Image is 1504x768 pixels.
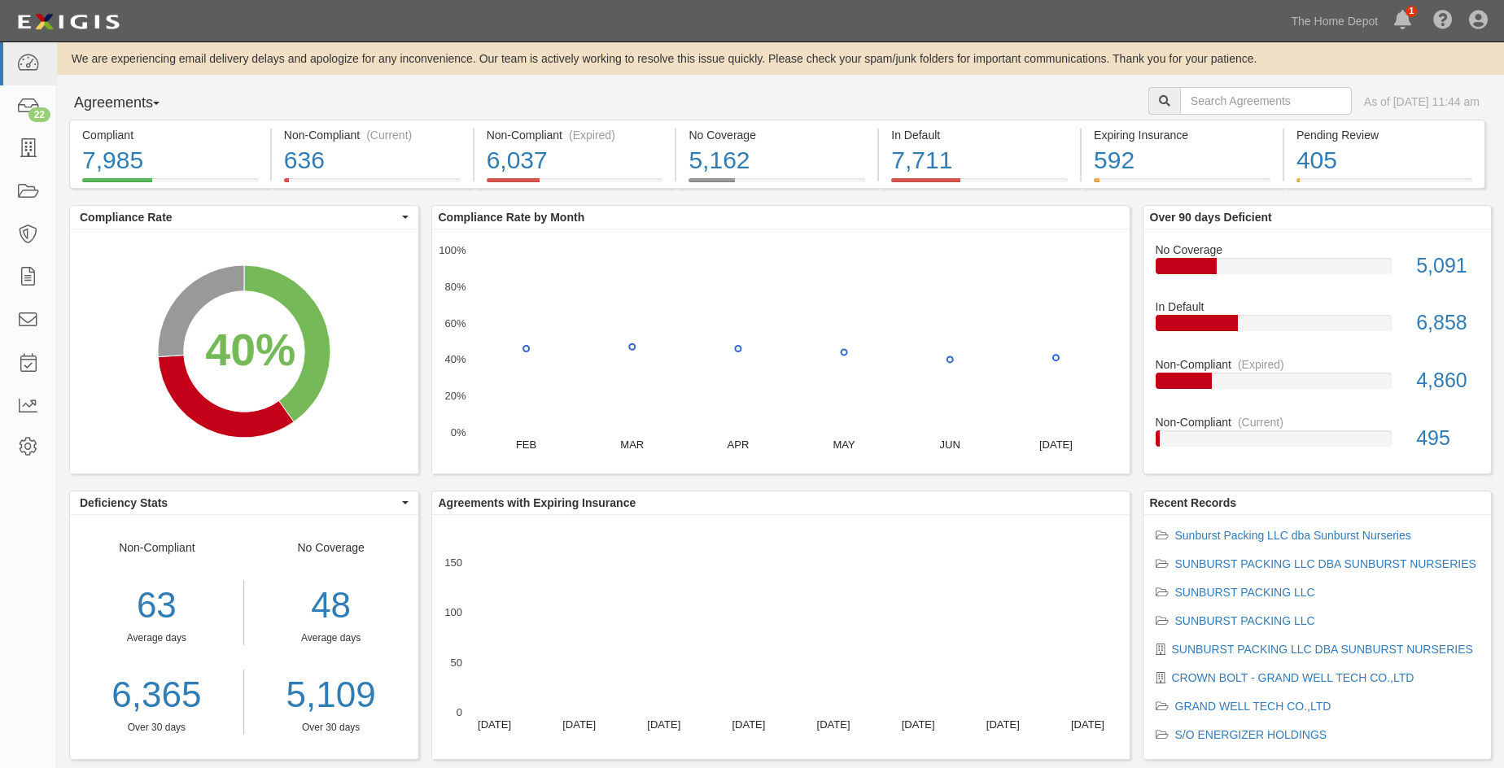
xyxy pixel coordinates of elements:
[57,50,1504,67] div: We are experiencing email delivery delays and apologize for any inconvenience. Our team is active...
[986,718,1019,731] text: [DATE]
[1180,87,1352,115] input: Search Agreements
[432,229,1130,473] svg: A chart.
[689,143,865,178] div: 5,162
[1156,414,1480,460] a: Non-Compliant(Current)495
[1284,178,1485,191] a: Pending Review405
[80,209,398,225] span: Compliance Rate
[70,229,418,473] svg: A chart.
[487,143,663,178] div: 6,037
[727,439,749,451] text: APR
[1404,366,1491,395] div: 4,860
[439,244,466,256] text: 100%
[1143,356,1492,373] div: Non-Compliant
[70,721,243,735] div: Over 30 days
[1143,299,1492,315] div: In Default
[1404,251,1491,281] div: 5,091
[205,318,295,382] div: 40%
[439,211,585,224] b: Compliance Rate by Month
[1364,94,1480,110] div: As of [DATE] 11:44 am
[569,127,615,143] div: (Expired)
[1094,127,1270,143] div: Expiring Insurance
[432,515,1130,759] svg: A chart.
[80,495,398,511] span: Deficiency Stats
[70,631,243,645] div: Average days
[901,718,934,731] text: [DATE]
[1038,439,1072,451] text: [DATE]
[1143,414,1492,430] div: Non-Compliant
[82,143,258,178] div: 7,985
[1172,643,1473,656] a: SUNBURST PACKING LLC DBA SUNBURST NURSERIES
[478,718,511,731] text: [DATE]
[891,127,1068,143] div: In Default
[1156,242,1480,299] a: No Coverage5,091
[12,7,125,37] img: logo-5460c22ac91f19d4615b14bd174203de0afe785f0fc80cf4dbbc73dc1793850b.png
[444,390,466,402] text: 20%
[1156,356,1480,414] a: Non-Compliant(Expired)4,860
[689,127,865,143] div: No Coverage
[70,491,418,514] button: Deficiency Stats
[444,556,462,569] text: 150
[891,143,1068,178] div: 7,711
[69,178,270,191] a: Compliant7,985
[515,439,536,451] text: FEB
[816,718,850,731] text: [DATE]
[647,718,680,731] text: [DATE]
[487,127,663,143] div: Non-Compliant (Expired)
[456,706,461,718] text: 0
[1404,308,1491,338] div: 6,858
[1238,356,1284,373] div: (Expired)
[256,670,406,721] a: 5,109
[284,143,461,178] div: 636
[676,178,877,191] a: No Coverage5,162
[1082,178,1283,191] a: Expiring Insurance592
[1433,11,1453,31] i: Help Center - Complianz
[1172,671,1414,684] a: CROWN BOLT - GRAND WELL TECH CO.,LTD
[450,426,466,439] text: 0%
[444,316,466,329] text: 60%
[70,206,418,229] button: Compliance Rate
[1175,700,1331,713] a: GRAND WELL TECH CO.,LTD
[939,439,960,451] text: JUN
[256,721,406,735] div: Over 30 days
[562,718,596,731] text: [DATE]
[1175,529,1411,542] a: Sunburst Packing LLC dba Sunburst Nurseries
[444,281,466,293] text: 80%
[1150,211,1272,224] b: Over 90 days Deficient
[474,178,675,191] a: Non-Compliant(Expired)6,037
[82,127,258,143] div: Compliant
[1094,143,1270,178] div: 592
[1175,614,1315,627] a: SUNBURST PACKING LLC
[244,539,418,735] div: No Coverage
[1296,143,1472,178] div: 405
[1143,242,1492,258] div: No Coverage
[444,353,466,365] text: 40%
[732,718,765,731] text: [DATE]
[256,580,406,631] div: 48
[1175,586,1315,599] a: SUNBURST PACKING LLC
[256,631,406,645] div: Average days
[1296,127,1472,143] div: Pending Review
[70,580,243,631] div: 63
[69,87,191,120] button: Agreements
[1175,557,1476,570] a: SUNBURST PACKING LLC DBA SUNBURST NURSERIES
[272,178,473,191] a: Non-Compliant(Current)636
[620,439,644,451] text: MAR
[444,606,462,618] text: 100
[1070,718,1104,731] text: [DATE]
[284,127,461,143] div: Non-Compliant (Current)
[1150,496,1237,509] b: Recent Records
[28,107,50,122] div: 22
[1283,5,1387,37] a: The Home Depot
[833,439,855,451] text: MAY
[366,127,412,143] div: (Current)
[439,496,636,509] b: Agreements with Expiring Insurance
[70,670,243,721] a: 6,365
[450,656,461,668] text: 50
[1175,728,1327,741] a: S/O ENERGIZER HOLDINGS
[1156,299,1480,356] a: In Default6,858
